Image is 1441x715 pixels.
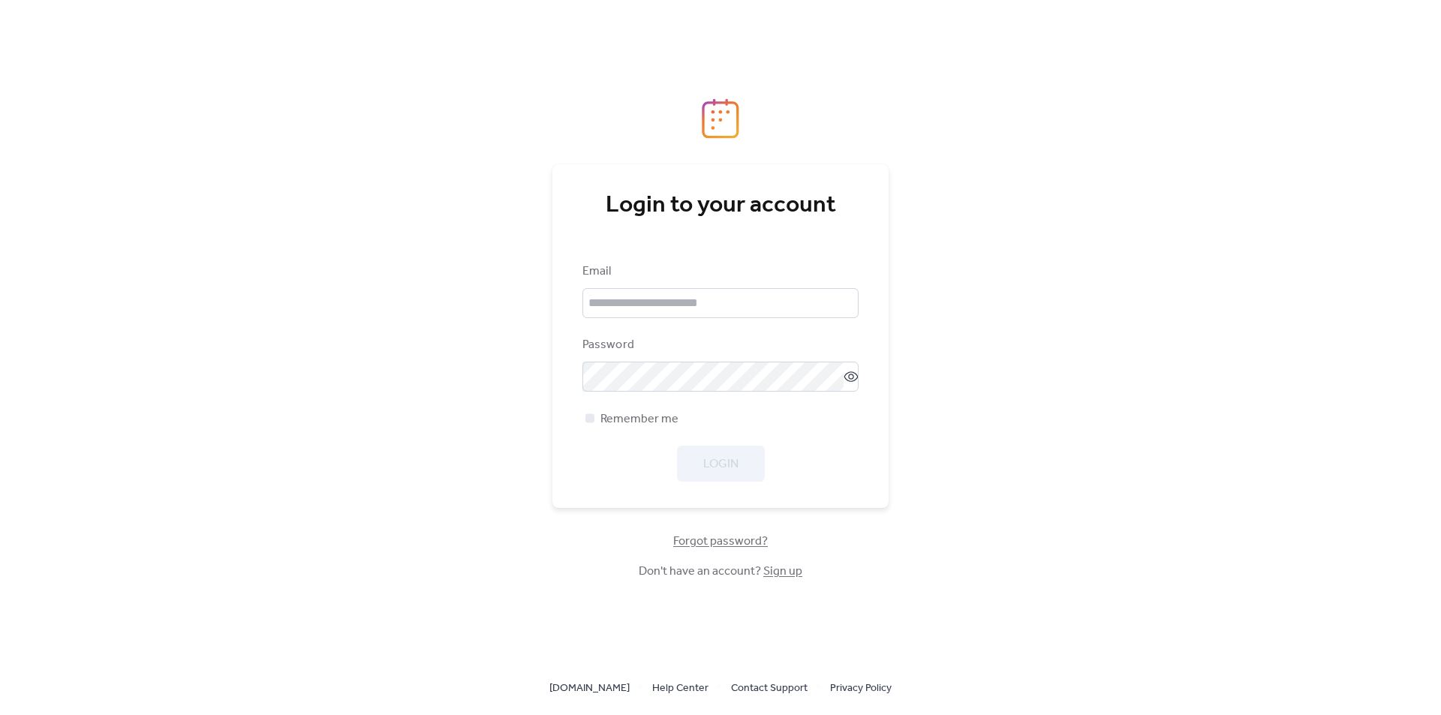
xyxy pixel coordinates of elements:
span: Forgot password? [673,533,768,551]
a: Privacy Policy [830,678,892,697]
a: Sign up [763,560,802,583]
a: Contact Support [731,678,808,697]
span: Remember me [600,410,678,428]
span: [DOMAIN_NAME] [549,680,630,698]
span: Don't have an account? [639,563,802,581]
a: [DOMAIN_NAME] [549,678,630,697]
div: Email [582,263,856,281]
div: Password [582,336,856,354]
span: Contact Support [731,680,808,698]
span: Help Center [652,680,708,698]
a: Forgot password? [673,537,768,545]
div: Login to your account [582,191,859,221]
a: Help Center [652,678,708,697]
img: logo [702,98,739,139]
span: Privacy Policy [830,680,892,698]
